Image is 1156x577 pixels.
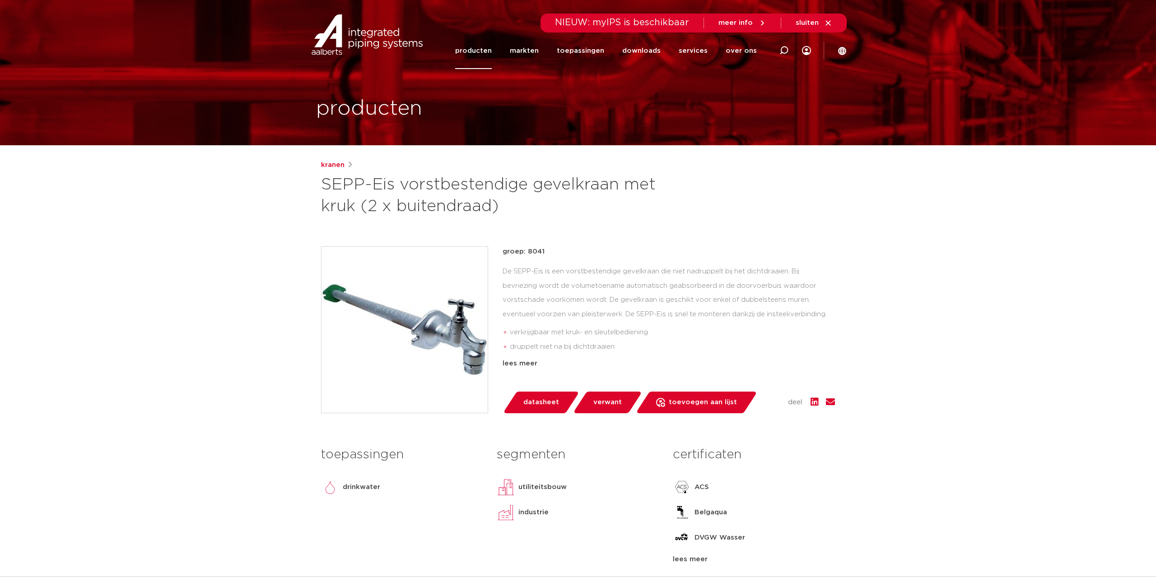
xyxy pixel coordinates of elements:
h3: segmenten [497,446,659,464]
span: deel: [788,397,803,408]
h1: SEPP-Eis vorstbestendige gevelkraan met kruk (2 x buitendraad) [321,174,660,217]
img: DVGW Wasser [673,529,691,547]
span: toevoegen aan lijst [669,395,737,410]
p: ACS [695,482,709,493]
div: my IPS [802,32,811,69]
p: Belgaqua [695,507,727,518]
li: druppelt niet na bij dichtdraaien [510,340,835,354]
p: industrie [518,507,549,518]
div: De SEPP-Eis is een vorstbestendige gevelkraan die niet nadruppelt bij het dichtdraaien. Bij bevri... [503,264,835,355]
a: downloads [622,32,661,69]
p: utiliteitsbouw [518,482,567,493]
span: datasheet [523,395,559,410]
img: Product Image for SEPP-Eis vorstbestendige gevelkraan met kruk (2 x buitendraad) [322,247,488,413]
p: drinkwater [343,482,380,493]
a: meer info [718,19,766,27]
span: verwant [593,395,622,410]
img: Belgaqua [673,503,691,522]
a: producten [455,32,492,69]
h1: producten [316,94,422,123]
div: lees meer [673,554,835,565]
li: eenvoudige en snelle montage dankzij insteekverbinding [510,354,835,369]
a: toepassingen [557,32,604,69]
p: DVGW Wasser [695,532,745,543]
a: services [679,32,708,69]
a: sluiten [796,19,832,27]
span: sluiten [796,19,819,26]
img: utiliteitsbouw [497,478,515,496]
a: over ons [726,32,757,69]
nav: Menu [455,32,757,69]
img: ACS [673,478,691,496]
div: lees meer [503,358,835,369]
span: NIEUW: myIPS is beschikbaar [555,18,689,27]
img: industrie [497,503,515,522]
h3: toepassingen [321,446,483,464]
img: drinkwater [321,478,339,496]
a: markten [510,32,539,69]
p: groep: 8041 [503,246,835,257]
span: meer info [718,19,753,26]
a: kranen [321,160,345,171]
a: datasheet [503,392,579,413]
h3: certificaten [673,446,835,464]
a: verwant [573,392,642,413]
li: verkrijgbaar met kruk- en sleutelbediening. [510,325,835,340]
